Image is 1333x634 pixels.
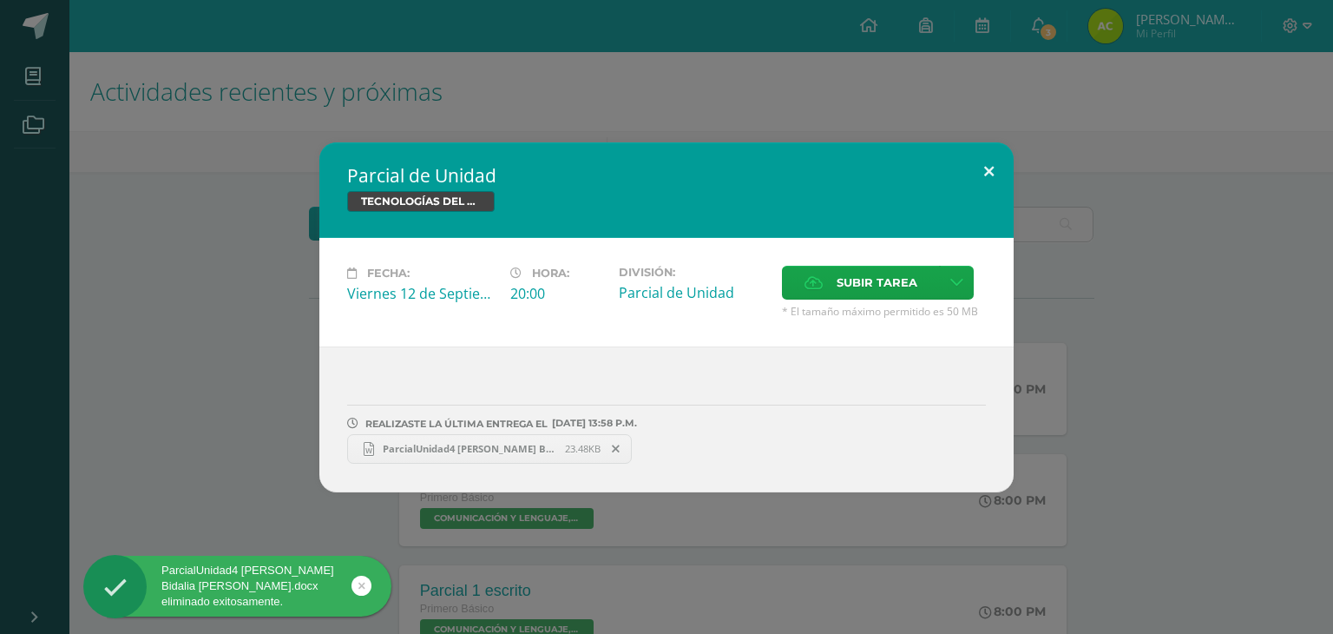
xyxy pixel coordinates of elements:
div: 20:00 [510,284,605,303]
span: [DATE] 13:58 P.M. [548,423,637,424]
button: Close (Esc) [964,142,1014,201]
span: Remover entrega [601,439,631,459]
span: ParcialUnidad4 [PERSON_NAME] Bidalia [PERSON_NAME].docx [374,442,565,455]
span: * El tamaño máximo permitido es 50 MB [782,304,986,319]
span: Subir tarea [837,267,917,299]
span: REALIZASTE LA ÚLTIMA ENTREGA EL [365,418,548,430]
label: División: [619,266,768,279]
div: Viernes 12 de Septiembre [347,284,496,303]
h2: Parcial de Unidad [347,163,986,188]
a: ParcialUnidad4 [PERSON_NAME] Bidalia [PERSON_NAME].docx 23.48KB [347,434,632,464]
span: Fecha: [367,267,410,280]
span: Hora: [532,267,569,280]
div: Parcial de Unidad [619,283,768,302]
span: TECNOLOGÍAS DEL APRENDIZAJE Y LA COMUNICACIÓN [347,191,495,212]
div: ParcialUnidad4 [PERSON_NAME] Bidalia [PERSON_NAME].docx eliminado exitosamente. [83,563,391,611]
span: 23.48KB [565,442,601,455]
